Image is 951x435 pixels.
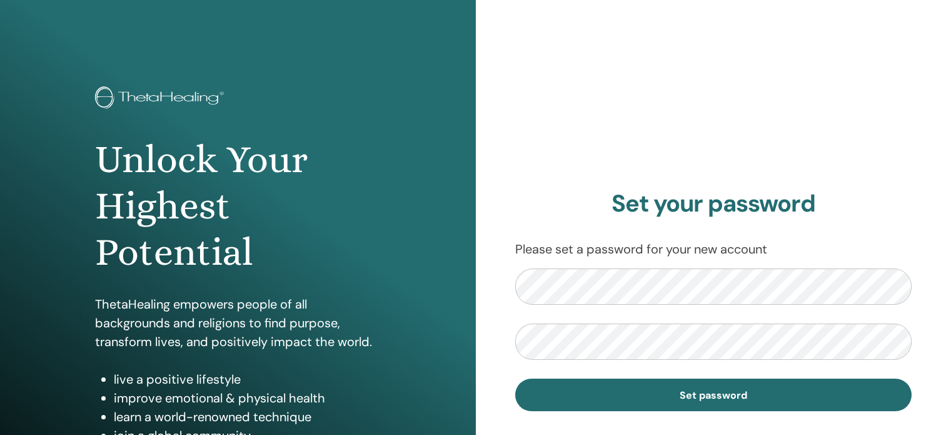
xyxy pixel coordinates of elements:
li: learn a world-renowned technique [114,407,381,426]
p: Please set a password for your new account [515,240,912,258]
p: ThetaHealing empowers people of all backgrounds and religions to find purpose, transform lives, a... [95,295,381,351]
h1: Unlock Your Highest Potential [95,136,381,276]
li: improve emotional & physical health [114,389,381,407]
h2: Set your password [515,190,912,218]
li: live a positive lifestyle [114,370,381,389]
button: Set password [515,379,912,411]
span: Set password [680,389,747,402]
